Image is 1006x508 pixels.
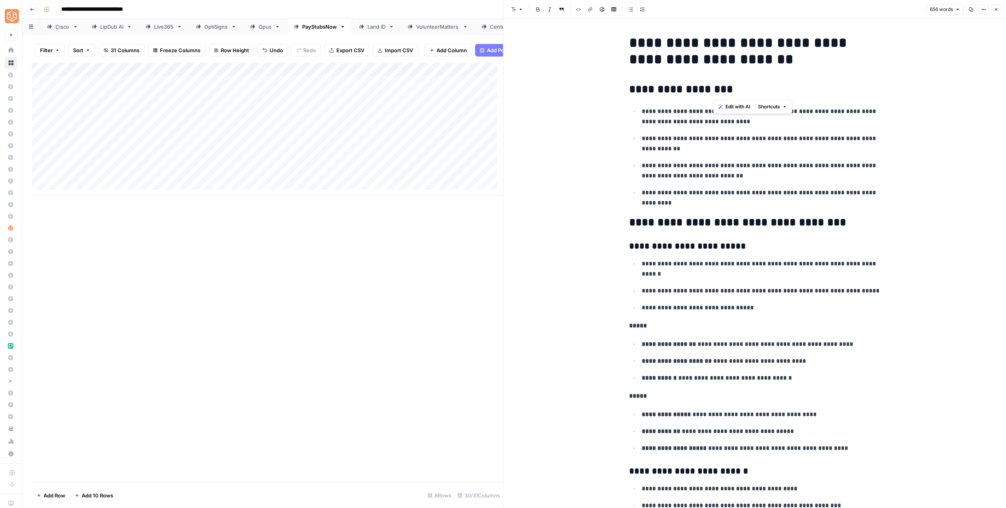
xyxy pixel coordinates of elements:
[5,9,19,23] img: SimpleTiger Logo
[291,44,321,57] button: Redo
[99,44,145,57] button: 31 Columns
[324,44,369,57] button: Export CSV
[139,19,189,35] a: Live365
[930,6,953,13] span: 656 words
[154,23,174,31] div: Live365
[490,23,519,31] div: Centerbase
[758,103,780,110] span: Shortcuts
[755,102,790,112] button: Shortcuts
[454,489,503,502] div: 30/31 Columns
[8,225,13,231] img: hlg0wqi1id4i6sbxkcpd2tyblcaw
[475,44,534,57] button: Add Power Agent
[270,46,283,54] span: Undo
[243,19,287,35] a: Opus
[424,44,472,57] button: Add Column
[302,23,337,31] div: PayStubsNow
[8,378,13,384] img: l4fhhv1wydngfjbdt7cv1fhbfkxb
[8,343,13,349] img: lw7c1zkxykwl1f536rfloyrjtby8
[303,46,316,54] span: Redo
[715,102,753,112] button: Edit with AI
[401,19,475,35] a: VolunteerMatters
[336,46,364,54] span: Export CSV
[367,23,386,31] div: Land ID
[44,492,65,499] span: Add Row
[73,46,83,54] span: Sort
[725,103,750,110] span: Edit with AI
[352,19,401,35] a: Land ID
[148,44,206,57] button: Freeze Columns
[82,492,113,499] span: Add 10 Rows
[5,57,17,69] a: Browse
[385,46,413,54] span: Import CSV
[55,23,70,31] div: Cisco
[209,44,254,57] button: Row Height
[204,23,228,31] div: OptiSigns
[5,448,17,460] a: Settings
[373,44,418,57] button: Import CSV
[926,4,964,15] button: 656 words
[221,46,249,54] span: Row Height
[5,422,17,435] a: Your Data
[189,19,243,35] a: OptiSigns
[416,23,459,31] div: VolunteerMatters
[437,46,467,54] span: Add Column
[111,46,140,54] span: 31 Columns
[5,6,17,26] button: Workspace: SimpleTiger
[160,46,200,54] span: Freeze Columns
[475,19,534,35] a: Centerbase
[5,435,17,448] a: Usage
[100,23,123,31] div: LipDub AI
[40,46,53,54] span: Filter
[70,489,118,502] button: Add 10 Rows
[259,23,272,31] div: Opus
[257,44,288,57] button: Undo
[68,44,95,57] button: Sort
[85,19,139,35] a: LipDub AI
[487,46,530,54] span: Add Power Agent
[287,19,352,35] a: PayStubsNow
[5,44,17,57] a: Home
[35,44,65,57] button: Filter
[424,489,454,502] div: 8 Rows
[40,19,85,35] a: Cisco
[32,489,70,502] button: Add Row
